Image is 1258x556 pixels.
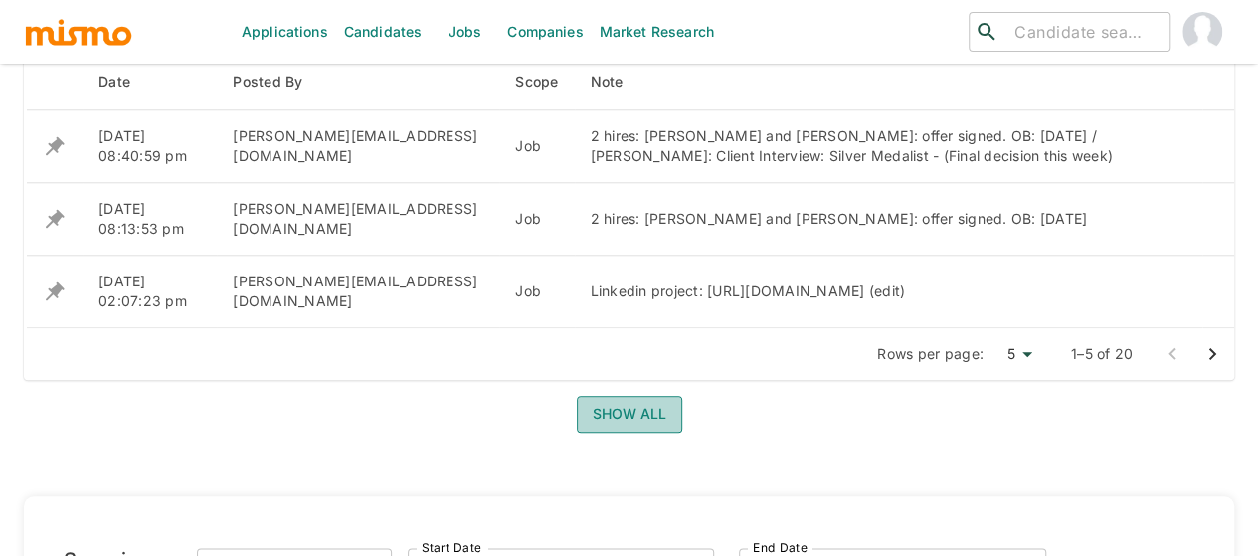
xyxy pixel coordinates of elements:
[24,54,1234,328] table: enhanced table
[499,183,574,256] td: Job
[499,54,574,110] th: Scope
[83,183,217,256] td: [DATE] 08:13:53 pm
[499,110,574,183] td: Job
[577,396,682,433] button: Show all
[422,539,481,556] label: Start Date
[877,344,984,364] p: Rows per page:
[217,110,499,183] td: [PERSON_NAME][EMAIL_ADDRESS][DOMAIN_NAME]
[217,256,499,328] td: [PERSON_NAME][EMAIL_ADDRESS][DOMAIN_NAME]
[217,54,499,110] th: Posted By
[83,54,217,110] th: Date
[217,183,499,256] td: [PERSON_NAME][EMAIL_ADDRESS][DOMAIN_NAME]
[591,209,1186,229] div: 2 hires: [PERSON_NAME] and [PERSON_NAME]: offer signed. OB: [DATE]
[499,256,574,328] td: Job
[591,281,1186,301] div: Linkedin project: [URL][DOMAIN_NAME] (edit)
[1006,18,1162,46] input: Candidate search
[575,54,1202,110] th: Note
[1182,12,1222,52] img: Maia Reyes
[83,110,217,183] td: [DATE] 08:40:59 pm
[24,17,133,47] img: logo
[591,126,1186,166] div: 2 hires: [PERSON_NAME] and [PERSON_NAME]: offer signed. OB: [DATE] / [PERSON_NAME]: Client Interv...
[1192,334,1232,374] button: Go to next page
[991,340,1039,369] div: 5
[1071,344,1133,364] p: 1–5 of 20
[753,539,807,556] label: End Date
[83,256,217,328] td: [DATE] 02:07:23 pm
